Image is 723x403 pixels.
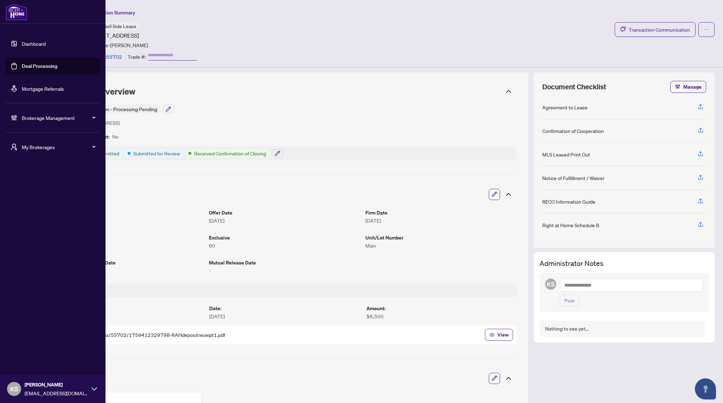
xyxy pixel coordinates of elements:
[366,304,517,312] article: Amount :
[52,217,203,224] article: $4,250
[670,81,706,93] button: Manage
[209,312,359,320] article: [DATE]
[70,105,160,113] div: New Submission - Processing Pending
[695,378,716,399] button: Open asap
[11,143,18,151] span: user-switch
[46,369,518,388] div: Client Details
[209,209,360,217] article: Offer Date
[46,82,518,101] div: Transaction Overview
[209,242,360,249] article: 60
[629,26,690,34] span: Transaction Communication
[52,242,203,249] article: -
[542,103,588,111] div: Agreement to Lease
[542,221,599,229] div: Right at Home Schedule B
[67,331,225,339] span: 4889/transactions/55702/1759412329798-RAHdepositreceipt1.pdf
[209,234,360,242] article: Exclusive
[22,143,95,151] span: My Brokerages
[542,198,595,205] div: RECO Information Guide
[490,332,494,337] span: eye
[52,258,203,267] article: Lease Commencement Date
[52,267,203,274] article: [DATE]
[22,114,95,122] span: Brokerage Management
[128,53,146,60] article: Trade #:
[52,209,203,217] article: Leased Price
[539,258,709,269] h3: Administrator Notes
[704,27,709,32] span: ellipsis
[52,304,202,312] article: Type :
[22,40,46,47] a: Dashboard
[52,234,203,242] article: Conditional Date
[112,133,119,141] article: No
[365,234,517,242] article: Unit/Lot Number
[547,279,555,289] span: KS
[98,41,148,49] article: June-[PERSON_NAME]
[542,127,604,135] div: Confirmation of Cooperation
[209,304,359,312] article: Date :
[133,149,180,157] article: Submitted for Review
[25,381,88,389] span: [PERSON_NAME]
[25,389,88,397] span: [EMAIL_ADDRESS][DOMAIN_NAME]
[90,23,136,29] span: Deal - Sell Side Lease
[87,31,139,40] article: [STREET_ADDRESS]
[497,329,508,340] span: View
[683,81,702,92] span: Manage
[542,174,604,182] div: Notice of Fulfillment / Waiver
[209,217,360,224] article: [DATE]
[22,85,64,92] a: Mortgage Referrals
[542,151,590,158] div: MLS Leased Print Out
[615,22,696,37] button: Transaction Communication
[6,4,27,20] img: logo
[209,267,360,274] article: -
[209,258,360,267] article: Mutual Release Date
[365,242,517,249] article: Main
[366,312,517,320] article: $8,500
[365,217,517,224] article: [DATE]
[22,63,57,69] a: Deal Processing
[10,384,18,394] span: KS
[46,185,518,204] div: Trade Details
[542,82,606,92] span: Document Checklist
[560,295,579,307] button: Post
[365,209,517,217] article: Firm Date
[194,149,266,157] article: Received Confirmation of Closing
[52,312,202,320] article: Wire Transfer
[88,9,135,16] span: Transaction Summary
[545,325,589,333] div: Nothing to see yet...
[485,329,513,341] button: View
